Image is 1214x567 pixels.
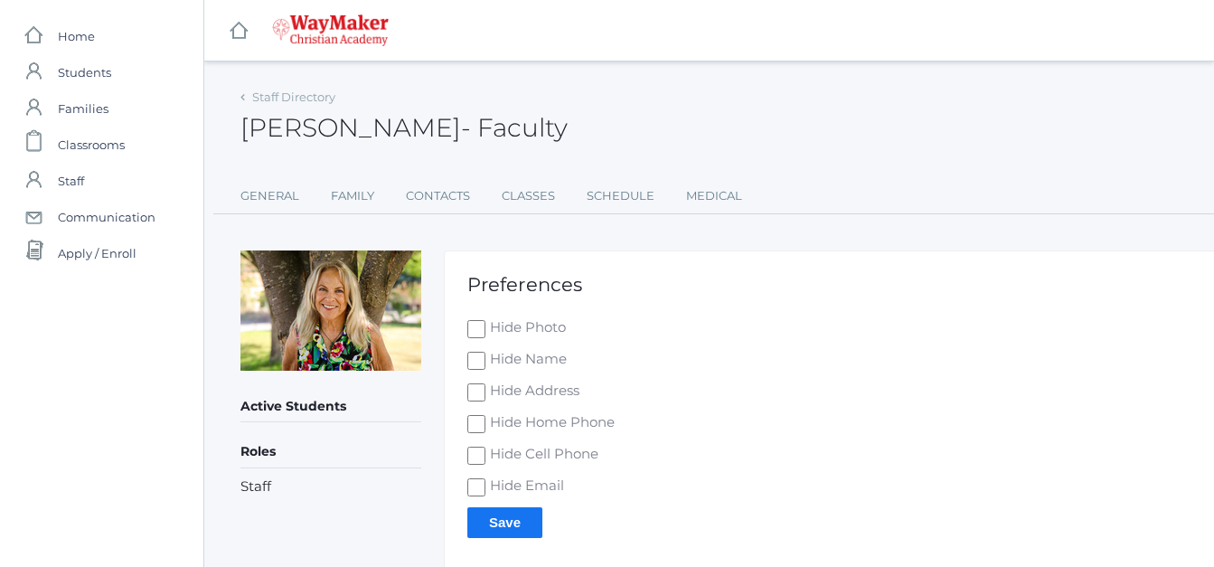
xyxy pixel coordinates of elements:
input: Hide Address [467,383,485,402]
span: - Faculty [461,112,568,143]
input: Save [467,507,542,537]
h2: [PERSON_NAME] [240,114,568,142]
span: Hide Cell Phone [485,444,598,467]
input: Hide Photo [467,320,485,338]
h5: Roles [240,437,421,468]
a: Staff Directory [252,90,335,104]
span: Hide Name [485,349,567,372]
span: Students [58,54,111,90]
li: Staff [240,477,421,497]
a: Classes [502,178,555,214]
img: waymaker-logo-stack-white-1602f2b1af18da31a5905e9982d058868370996dac5278e84edea6dabf9a3315.png [272,14,389,46]
span: Families [58,90,108,127]
span: Classrooms [58,127,125,163]
span: Home [58,18,95,54]
h5: Active Students [240,392,421,422]
a: Medical [686,178,742,214]
span: Hide Address [485,381,579,403]
span: Hide Email [485,476,564,498]
img: Claudia Marosz [240,250,421,371]
input: Hide Name [467,352,485,370]
span: Staff [58,163,84,199]
a: Schedule [587,178,654,214]
a: General [240,178,299,214]
span: Hide Photo [485,317,566,340]
a: Contacts [406,178,470,214]
span: Communication [58,199,155,235]
input: Hide Cell Phone [467,447,485,465]
span: Hide Home Phone [485,412,615,435]
a: Family [331,178,374,214]
span: Apply / Enroll [58,235,136,271]
input: Hide Home Phone [467,415,485,433]
input: Hide Email [467,478,485,496]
